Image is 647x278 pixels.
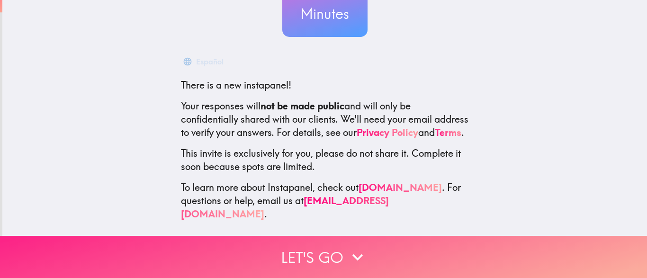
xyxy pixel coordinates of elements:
[357,126,418,138] a: Privacy Policy
[181,195,389,220] a: [EMAIL_ADDRESS][DOMAIN_NAME]
[181,181,469,221] p: To learn more about Instapanel, check out . For questions or help, email us at .
[196,55,224,68] div: Español
[181,79,291,91] span: There is a new instapanel!
[435,126,461,138] a: Terms
[359,181,442,193] a: [DOMAIN_NAME]
[181,147,469,173] p: This invite is exclusively for you, please do not share it. Complete it soon because spots are li...
[181,52,227,71] button: Español
[282,4,368,24] h3: Minutes
[261,100,344,112] b: not be made public
[181,99,469,139] p: Your responses will and will only be confidentially shared with our clients. We'll need your emai...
